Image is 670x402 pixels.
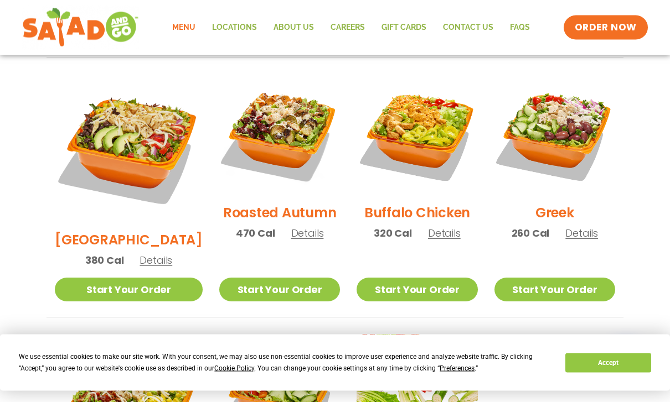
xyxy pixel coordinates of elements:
span: Details [428,227,461,241]
a: Careers [322,15,373,40]
a: Start Your Order [494,278,615,302]
a: Locations [204,15,265,40]
nav: Menu [164,15,538,40]
img: Product photo for BBQ Ranch Salad [55,75,203,222]
button: Accept [565,353,651,373]
span: 380 Cal [85,253,124,268]
span: Details [140,254,172,268]
img: Product photo for Roasted Autumn Salad [219,75,340,195]
span: Cookie Policy [214,364,254,372]
h2: Roasted Autumn [223,203,337,223]
span: 320 Cal [374,226,412,241]
h2: Buffalo Chicken [364,203,470,223]
img: Product photo for Buffalo Chicken Salad [357,75,477,195]
span: ORDER NOW [575,21,637,34]
h2: Greek [535,203,574,223]
a: Contact Us [435,15,502,40]
span: Details [565,227,598,241]
a: FAQs [502,15,538,40]
a: Start Your Order [357,278,477,302]
span: 470 Cal [236,226,275,241]
a: ORDER NOW [564,15,648,40]
div: We use essential cookies to make our site work. With your consent, we may also use non-essential ... [19,351,552,374]
a: Start Your Order [55,278,203,302]
img: new-SAG-logo-768×292 [22,6,139,50]
span: Details [291,227,324,241]
a: GIFT CARDS [373,15,435,40]
a: About Us [265,15,322,40]
img: Product photo for Greek Salad [494,75,615,195]
a: Menu [164,15,204,40]
a: Start Your Order [219,278,340,302]
h2: [GEOGRAPHIC_DATA] [55,231,203,250]
span: Preferences [440,364,475,372]
span: 260 Cal [512,226,550,241]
